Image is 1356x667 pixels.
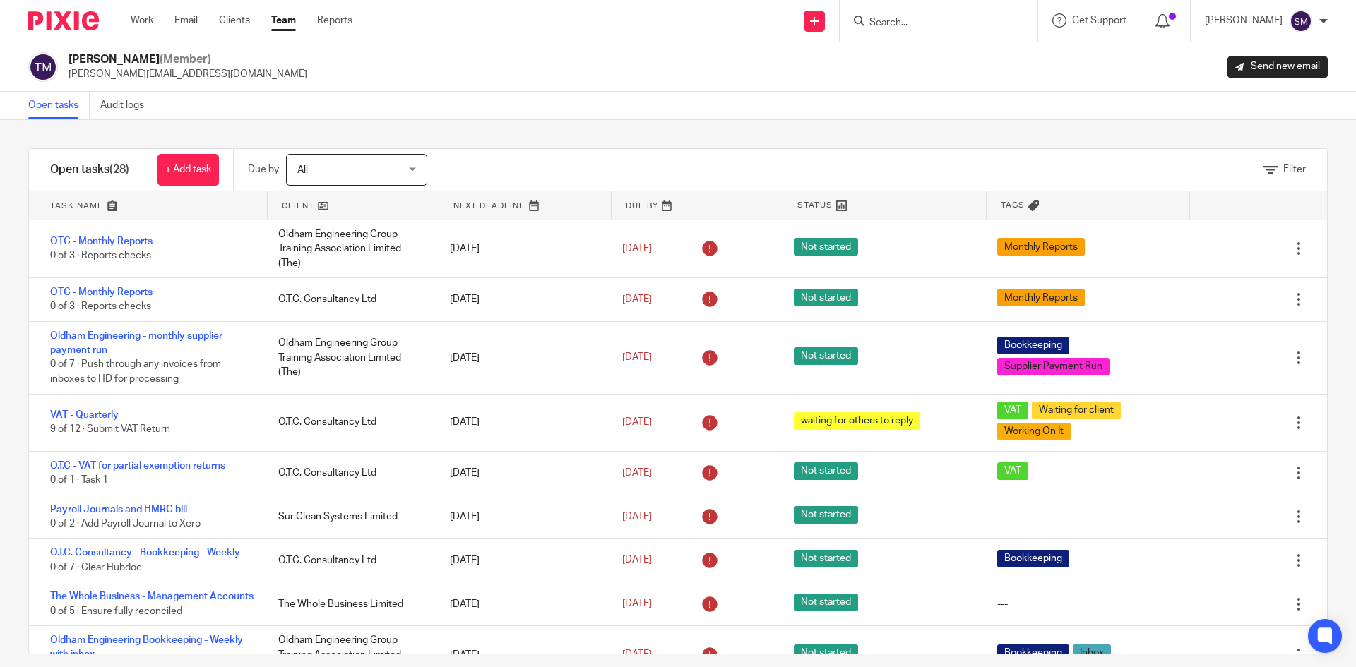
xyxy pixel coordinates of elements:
div: [DATE] [436,234,607,263]
img: Pixie [28,11,99,30]
div: The Whole Business Limited [264,590,436,618]
div: [DATE] [436,408,607,436]
span: VAT [997,462,1028,480]
span: Not started [794,644,858,662]
div: [DATE] [436,459,607,487]
span: (28) [109,164,129,175]
span: 0 of 2 · Add Payroll Journal to Xero [50,519,201,529]
a: Reports [317,13,352,28]
span: Bookkeeping [997,550,1069,567]
span: Status [797,199,833,211]
a: Work [131,13,153,28]
span: Not started [794,289,858,306]
span: 0 of 3 · Reports checks [50,302,151,312]
span: [DATE] [622,555,652,565]
h1: Open tasks [50,162,129,177]
a: O.T.C. Consultancy - Bookkeeping - Weekly [50,548,240,558]
span: 0 of 7 · Clear Hubdoc [50,563,142,572]
img: svg%3E [28,52,58,82]
span: 0 of 7 · Push through any invoices from inboxes to HD for processing [50,360,221,385]
div: [DATE] [436,546,607,575]
span: [DATE] [622,512,652,522]
input: Search [868,17,995,30]
a: Team [271,13,296,28]
a: Audit logs [100,92,155,119]
span: 0 of 3 · Reports checks [50,251,151,261]
div: O.T.C. Consultancy Ltd [264,459,436,487]
div: Sur Clean Systems Limited [264,503,436,531]
div: O.T.C. Consultancy Ltd [264,546,436,575]
a: Oldham Engineering - monthly supplier payment run [50,331,222,355]
div: --- [997,510,1008,524]
span: 0 of 5 · Ensure fully reconciled [50,606,182,616]
span: Not started [794,462,858,480]
span: [DATE] [622,468,652,478]
a: Open tasks [28,92,90,119]
a: + Add task [157,154,219,186]
span: Working On It [997,423,1071,440]
span: Get Support [1072,16,1126,25]
span: 0 of 1 · Task 1 [50,475,108,485]
h2: [PERSON_NAME] [69,52,307,67]
span: waiting for others to reply [794,412,920,430]
div: O.T.C. Consultancy Ltd [264,408,436,436]
span: Bookkeeping [997,337,1069,354]
span: [DATE] [622,244,652,253]
a: OTC - Monthly Reports [50,287,153,297]
span: Supplier Payment Run [997,358,1110,375]
a: Payroll Journals and HMRC bill [50,505,187,515]
p: [PERSON_NAME] [1205,13,1283,28]
span: Not started [794,594,858,611]
a: Email [174,13,198,28]
a: Clients [219,13,250,28]
a: Send new email [1227,56,1328,78]
span: 9 of 12 · Submit VAT Return [50,425,170,435]
span: VAT [997,402,1028,419]
div: Oldham Engineering Group Training Association Limited (The) [264,329,436,386]
p: Due by [248,162,279,176]
span: [DATE] [622,417,652,427]
span: Waiting for client [1032,402,1121,419]
div: O.T.C. Consultancy Ltd [264,285,436,313]
a: O.T.C - VAT for partial exemption returns [50,461,225,471]
span: Not started [794,238,858,256]
span: Monthly Reports [997,238,1085,256]
div: [DATE] [436,590,607,618]
span: Inbox [1073,644,1111,662]
span: [DATE] [622,599,652,609]
span: Not started [794,347,858,365]
span: Tags [1001,199,1025,211]
div: Oldham Engineering Group Training Association Limited (The) [264,220,436,277]
span: [DATE] [622,650,652,660]
a: VAT - Quarterly [50,410,119,420]
div: [DATE] [436,285,607,313]
span: [DATE] [622,294,652,304]
span: Monthly Reports [997,289,1085,306]
span: All [297,165,308,175]
span: (Member) [160,54,211,65]
span: Not started [794,550,858,567]
a: Oldham Engineering Bookkeeping - Weekly with inbox [50,635,243,659]
a: OTC - Monthly Reports [50,236,153,246]
span: [DATE] [622,353,652,363]
div: [DATE] [436,344,607,372]
a: The Whole Business - Management Accounts [50,591,254,601]
div: --- [997,597,1008,611]
span: Filter [1283,164,1306,174]
span: Bookkeeping [997,644,1069,662]
span: Not started [794,506,858,524]
div: [DATE] [436,503,607,531]
p: [PERSON_NAME][EMAIL_ADDRESS][DOMAIN_NAME] [69,67,307,81]
img: svg%3E [1290,10,1312,32]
